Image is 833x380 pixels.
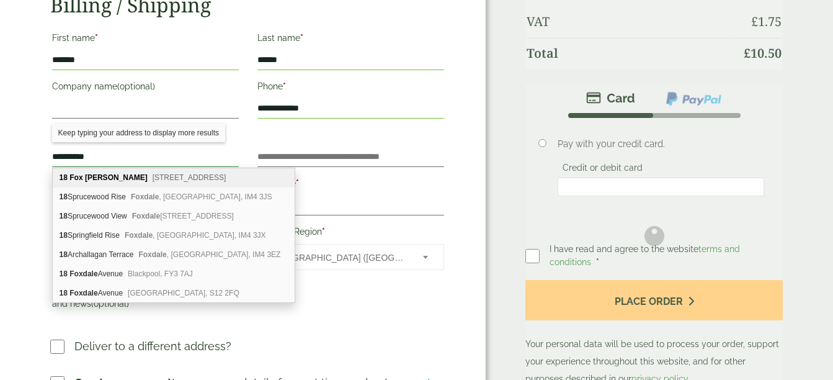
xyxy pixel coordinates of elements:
[138,250,166,259] b: Foxdale
[322,227,325,237] abbr: required
[60,250,68,259] b: 18
[69,173,82,182] b: Fox
[128,269,193,278] span: Blackpool, FY3 7AJ
[53,226,295,245] div: 18 Springfield Rise
[128,289,239,297] span: [GEOGRAPHIC_DATA], S12 2FQ
[131,192,272,201] span: , [GEOGRAPHIC_DATA], IM4 3JS
[117,81,155,91] span: (optional)
[270,245,406,271] span: United Kingdom (UK)
[132,212,234,220] span: [STREET_ADDRESS]
[125,231,153,240] b: Foxdale
[52,78,239,99] label: Company name
[296,178,299,188] abbr: required
[257,244,444,270] span: Country/Region
[257,223,444,244] label: Country/Region
[257,174,444,196] label: Postcode
[91,299,129,309] span: (optional)
[153,173,226,182] span: [STREET_ADDRESS]
[53,284,295,302] div: 18 Foxdale Avenue
[95,33,98,43] abbr: required
[60,231,68,240] b: 18
[257,29,444,50] label: Last name
[53,207,295,226] div: 18 Sprucewood View
[60,192,68,201] b: 18
[138,250,280,259] span: , [GEOGRAPHIC_DATA], IM4 3EZ
[257,78,444,99] label: Phone
[132,212,160,220] b: Foxdale
[53,188,295,207] div: 18 Sprucewood Rise
[69,289,97,297] b: Foxdale
[85,173,148,182] b: [PERSON_NAME]
[74,338,231,355] p: Deliver to a different address?
[53,168,295,188] div: 18 Fox Dale
[60,289,68,297] b: 18
[52,29,239,50] label: First name
[60,173,68,182] b: 18
[125,231,266,240] span: , [GEOGRAPHIC_DATA], IM4 3JX
[69,269,97,278] b: Foxdale
[131,192,159,201] b: Foxdale
[60,212,68,220] b: 18
[53,245,295,265] div: 18 Archallagan Terrace
[53,265,295,284] div: 18 Foxdale Avenue
[300,33,303,43] abbr: required
[60,269,68,278] b: 18
[283,81,286,91] abbr: required
[52,124,225,142] div: Keep typing your address to display more results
